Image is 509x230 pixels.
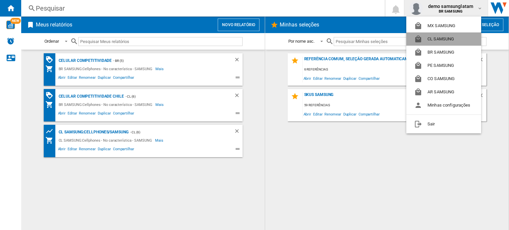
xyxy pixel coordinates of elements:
[406,72,481,85] button: CO SAMSUNG
[406,99,481,112] button: Minhas configurações
[406,85,481,99] button: AR SAMSUNG
[406,59,481,72] button: PE SAMSUNG
[406,19,481,32] button: MX SAMSUNG
[406,117,481,131] button: Sair
[406,46,481,59] button: BR SAMSUNG
[406,32,481,46] button: CL SAMSUNG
